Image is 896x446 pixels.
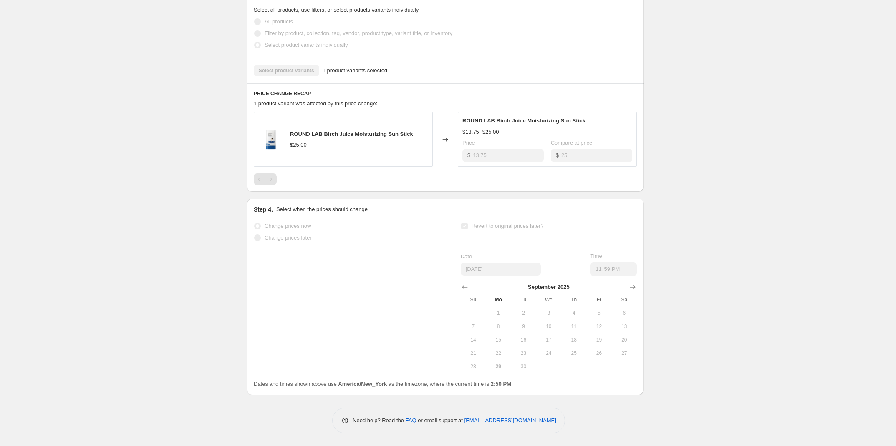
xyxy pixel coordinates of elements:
[536,306,561,320] button: Wednesday September 3 2025
[615,296,634,303] span: Sa
[586,320,611,333] button: Friday September 12 2025
[486,333,511,347] button: Monday September 15 2025
[265,30,452,36] span: Filter by product, collection, tag, vendor, product type, variant title, or inventory
[586,306,611,320] button: Friday September 5 2025
[514,310,533,316] span: 2
[612,293,637,306] th: Saturday
[486,347,511,360] button: Monday September 22 2025
[590,310,608,316] span: 5
[486,360,511,373] button: Today Monday September 29 2025
[511,347,536,360] button: Tuesday September 23 2025
[590,350,608,357] span: 26
[556,152,559,158] span: $
[482,128,499,136] strike: $25.00
[265,42,348,48] span: Select product variants individually
[514,336,533,343] span: 16
[486,320,511,333] button: Monday September 8 2025
[461,347,486,360] button: Sunday September 21 2025
[461,263,541,276] input: 9/29/2025
[561,333,586,347] button: Thursday September 18 2025
[612,320,637,333] button: Saturday September 13 2025
[536,347,561,360] button: Wednesday September 24 2025
[353,417,406,423] span: Need help? Read the
[514,363,533,370] span: 30
[612,306,637,320] button: Saturday September 6 2025
[464,323,482,330] span: 7
[486,293,511,306] th: Monday
[254,90,637,97] h6: PRICE CHANGE RECAP
[290,131,413,137] span: ROUND LAB Birch Juice Moisturizing Sun Stick
[536,320,561,333] button: Wednesday September 10 2025
[254,205,273,214] h2: Step 4.
[511,360,536,373] button: Tuesday September 30 2025
[461,320,486,333] button: Sunday September 7 2025
[565,336,583,343] span: 18
[491,381,511,387] b: 2:50 PM
[489,323,507,330] span: 8
[489,336,507,343] span: 15
[514,323,533,330] span: 9
[590,253,602,259] span: Time
[338,381,387,387] b: America/New_York
[590,262,637,276] input: 12:00
[467,152,470,158] span: $
[254,7,419,13] span: Select all products, use filters, or select products variants individually
[615,323,634,330] span: 13
[561,347,586,360] button: Thursday September 25 2025
[511,293,536,306] th: Tuesday
[489,296,507,303] span: Mo
[464,336,482,343] span: 14
[472,223,544,229] span: Revert to original prices later?
[627,281,639,293] button: Show next month, October 2025
[536,333,561,347] button: Wednesday September 17 2025
[464,296,482,303] span: Su
[416,417,464,423] span: or email support at
[561,293,586,306] th: Thursday
[489,350,507,357] span: 22
[540,296,558,303] span: We
[536,293,561,306] th: Wednesday
[514,350,533,357] span: 23
[514,296,533,303] span: Tu
[586,347,611,360] button: Friday September 26 2025
[615,350,634,357] span: 27
[464,363,482,370] span: 28
[461,360,486,373] button: Sunday September 28 2025
[511,333,536,347] button: Tuesday September 16 2025
[551,140,593,146] span: Compare at price
[290,141,307,149] div: $25.00
[462,140,475,146] span: Price
[254,173,277,185] nav: Pagination
[565,296,583,303] span: Th
[459,281,471,293] button: Show previous month, August 2025
[561,320,586,333] button: Thursday September 11 2025
[254,100,377,107] span: 1 product variant was affected by this price change:
[276,205,368,214] p: Select when the prices should change
[461,293,486,306] th: Sunday
[462,128,479,136] div: $13.75
[258,127,283,152] img: USSELLER_MedicubeRedAcneSuccinicAcidPeel40ml_80x.png
[511,320,536,333] button: Tuesday September 9 2025
[511,306,536,320] button: Tuesday September 2 2025
[323,66,387,75] span: 1 product variants selected
[590,336,608,343] span: 19
[486,306,511,320] button: Monday September 1 2025
[561,306,586,320] button: Thursday September 4 2025
[540,310,558,316] span: 3
[265,234,312,241] span: Change prices later
[489,310,507,316] span: 1
[462,117,586,124] span: ROUND LAB Birch Juice Moisturizing Sun Stick
[586,333,611,347] button: Friday September 19 2025
[461,253,472,260] span: Date
[565,350,583,357] span: 25
[590,323,608,330] span: 12
[464,350,482,357] span: 21
[265,18,293,25] span: All products
[615,336,634,343] span: 20
[612,347,637,360] button: Saturday September 27 2025
[461,333,486,347] button: Sunday September 14 2025
[254,381,511,387] span: Dates and times shown above use as the timezone, where the current time is
[540,336,558,343] span: 17
[565,323,583,330] span: 11
[540,323,558,330] span: 10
